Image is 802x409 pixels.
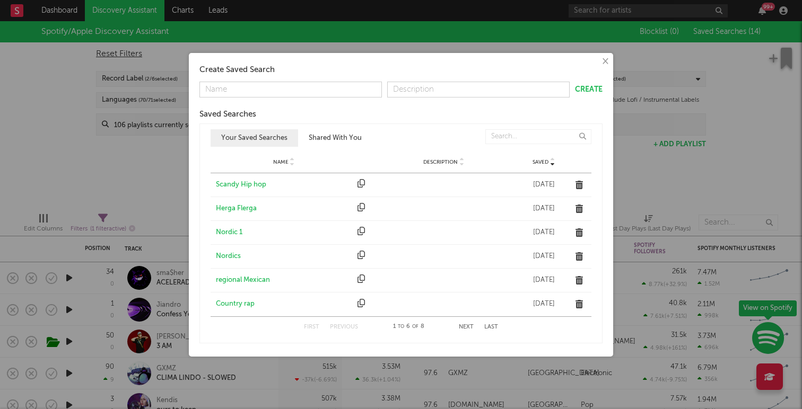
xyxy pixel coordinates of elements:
[517,203,570,214] div: [DATE]
[216,275,352,286] a: regional Mexican
[216,227,352,238] a: Nordic 1
[298,129,372,147] button: Shared With You
[533,159,548,165] span: Saved
[199,108,603,121] div: Saved Searches
[216,180,352,190] a: Scandy Hip hop
[379,321,438,333] div: 1 6 8
[216,299,352,309] a: Country rap
[517,227,570,238] div: [DATE]
[387,82,570,97] input: Description
[484,324,498,330] button: Last
[216,203,352,214] a: Herga Flerga
[423,159,458,165] span: Description
[211,129,298,147] button: Your Saved Searches
[199,64,603,76] div: Create Saved Search
[199,82,382,97] input: Name
[599,56,611,67] button: ×
[517,275,570,286] div: [DATE]
[273,159,289,165] span: Name
[517,251,570,262] div: [DATE]
[459,324,474,330] button: Next
[485,129,591,144] input: Search...
[216,251,352,262] a: Nordics
[575,86,603,93] button: Create
[517,299,570,309] div: [DATE]
[330,324,358,330] button: Previous
[517,180,570,190] div: [DATE]
[304,324,319,330] button: First
[398,324,404,329] span: to
[412,324,419,329] span: of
